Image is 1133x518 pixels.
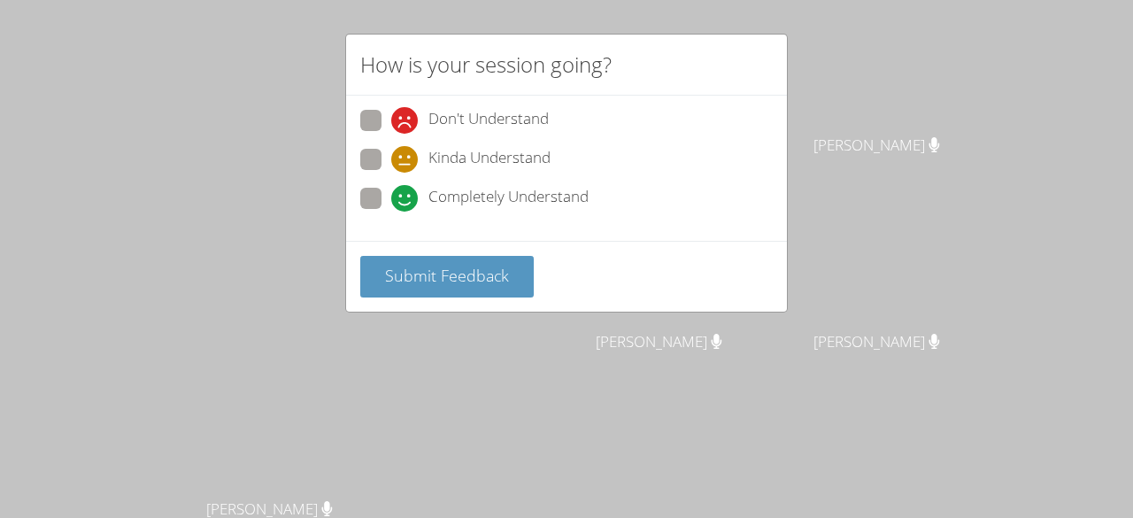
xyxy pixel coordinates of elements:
[360,256,534,298] button: Submit Feedback
[428,146,551,173] span: Kinda Understand
[428,185,589,212] span: Completely Understand
[428,107,549,134] span: Don't Understand
[360,49,612,81] h2: How is your session going?
[385,265,509,286] span: Submit Feedback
